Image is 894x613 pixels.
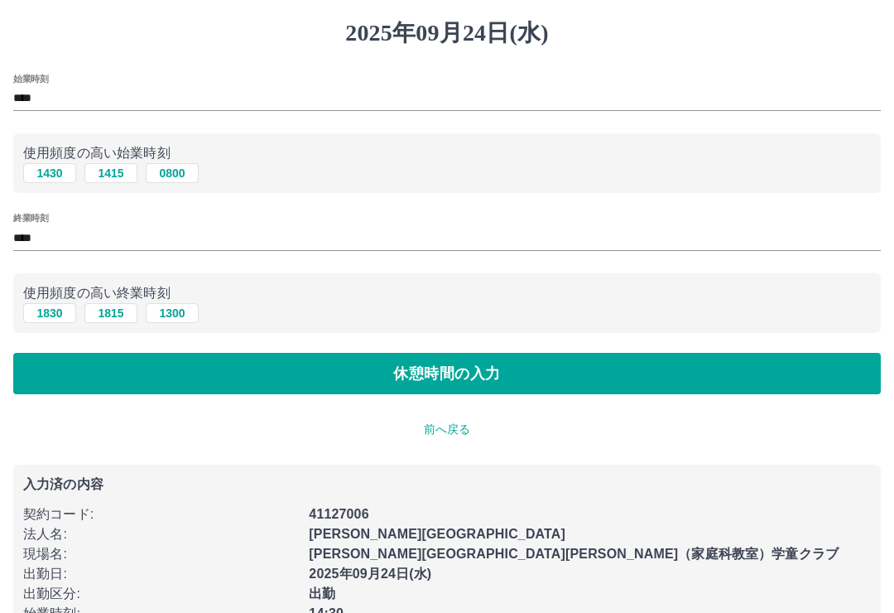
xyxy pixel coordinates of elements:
label: 始業時刻 [13,72,48,84]
p: 出勤日 : [23,564,299,584]
p: 使用頻度の高い終業時刻 [23,283,871,303]
p: 前へ戻る [13,421,881,438]
p: 使用頻度の高い始業時刻 [23,143,871,163]
p: 法人名 : [23,524,299,544]
p: 出勤区分 : [23,584,299,604]
button: 1415 [84,163,137,183]
button: 1815 [84,303,137,323]
button: 1430 [23,163,76,183]
b: 41127006 [309,507,368,521]
button: 1830 [23,303,76,323]
b: 出勤 [309,586,335,601]
p: 契約コード : [23,504,299,524]
b: [PERSON_NAME][GEOGRAPHIC_DATA] [309,527,565,541]
button: 0800 [146,163,199,183]
p: 入力済の内容 [23,478,871,491]
b: [PERSON_NAME][GEOGRAPHIC_DATA][PERSON_NAME]（家庭科教室）学童クラブ [309,547,839,561]
h1: 2025年09月24日(水) [13,19,881,47]
button: 休憩時間の入力 [13,353,881,394]
b: 2025年09月24日(水) [309,567,431,581]
label: 終業時刻 [13,212,48,224]
p: 現場名 : [23,544,299,564]
button: 1300 [146,303,199,323]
